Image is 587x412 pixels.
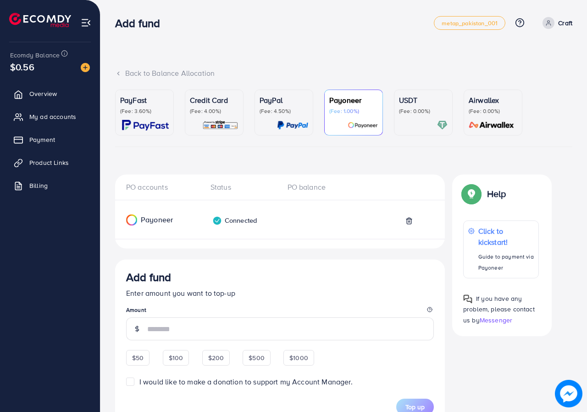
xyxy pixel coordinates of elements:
span: Payment [29,135,55,144]
span: $50 [132,353,144,362]
div: PO accounts [126,182,203,192]
div: Payoneer [115,214,187,226]
div: Connected [212,216,257,226]
img: logo [9,13,71,27]
span: $200 [208,353,224,362]
legend: Amount [126,306,434,317]
p: Click to kickstart! [478,226,534,248]
span: Billing [29,181,48,190]
p: Guide to payment via Payoneer [478,251,534,273]
span: Messenger [480,316,512,325]
p: (Fee: 3.60%) [120,107,169,115]
a: My ad accounts [7,107,93,126]
span: metap_pakistan_001 [442,20,498,26]
img: menu [81,17,91,28]
a: Product Links [7,153,93,172]
img: Payoneer [126,214,137,226]
p: (Fee: 1.00%) [329,107,378,115]
img: image [81,63,90,72]
a: metap_pakistan_001 [434,16,505,30]
img: verified [212,216,222,226]
span: Product Links [29,158,69,167]
h3: Add fund [115,17,167,30]
span: My ad accounts [29,112,76,121]
span: If you have any problem, please contact us by [463,294,535,324]
p: Enter amount you want to top-up [126,288,434,299]
p: Craft [558,17,572,28]
span: $100 [169,353,183,362]
p: (Fee: 4.50%) [260,107,308,115]
p: PayFast [120,95,169,106]
img: Popup guide [463,294,472,304]
p: (Fee: 4.00%) [190,107,238,115]
img: card [348,120,378,130]
img: image [555,380,582,407]
span: $1000 [289,353,308,362]
span: Ecomdy Balance [10,51,60,60]
img: card [466,120,517,130]
p: (Fee: 0.00%) [469,107,517,115]
a: Overview [7,85,93,103]
a: Payment [7,130,93,149]
img: card [437,120,448,130]
h3: Add fund [126,271,171,284]
span: I would like to make a donation to support my Account Manager. [139,377,353,387]
p: PayPal [260,95,308,106]
img: card [122,120,169,130]
img: Popup guide [463,186,480,202]
span: Top up [405,402,425,412]
p: Payoneer [329,95,378,106]
p: Airwallex [469,95,517,106]
p: Help [487,188,506,199]
div: Status [203,182,280,192]
a: Billing [7,176,93,195]
a: Craft [539,17,572,29]
p: Credit Card [190,95,238,106]
span: $0.56 [10,60,34,73]
span: Overview [29,89,57,98]
p: (Fee: 0.00%) [399,107,448,115]
div: Back to Balance Allocation [115,68,572,79]
img: card [277,120,308,130]
img: card [202,120,238,130]
p: USDT [399,95,448,106]
span: $500 [249,353,265,362]
div: PO balance [280,182,357,192]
